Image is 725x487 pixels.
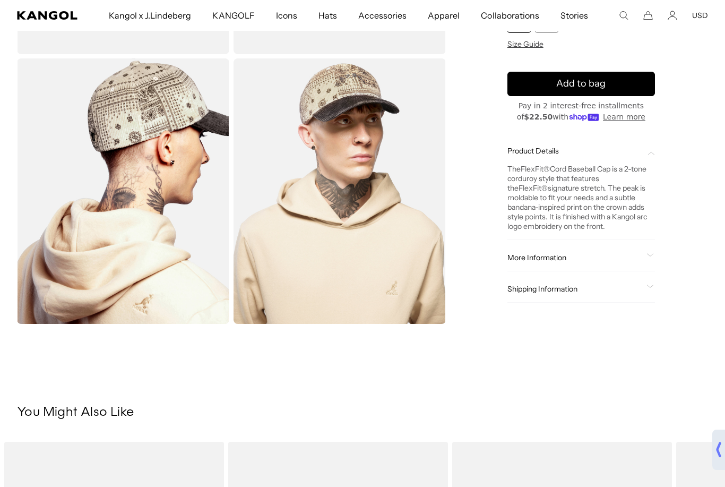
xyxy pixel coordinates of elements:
span: Shipping Information [507,284,642,294]
button: Cart [643,11,653,20]
a: Account [668,11,677,20]
span: Add to bag [556,76,606,91]
span: More Information [507,253,642,262]
h3: You Might Also Like [17,405,708,421]
button: USD [692,11,708,20]
div: The Cord Baseball Cap is a 2-tone corduroy style that features the signature stretch. The peak is... [507,164,655,231]
span: FlexFit [521,164,550,174]
a: Kangol [17,11,78,20]
span: Size Guide [507,39,543,49]
span: ® [541,183,548,193]
button: Add to bag [507,72,655,96]
span: Product Details [507,146,642,156]
img: cream [234,58,446,324]
summary: Search here [619,11,628,20]
span: FlexFit [519,183,548,193]
img: cream [17,58,229,324]
span: ® [543,164,550,174]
